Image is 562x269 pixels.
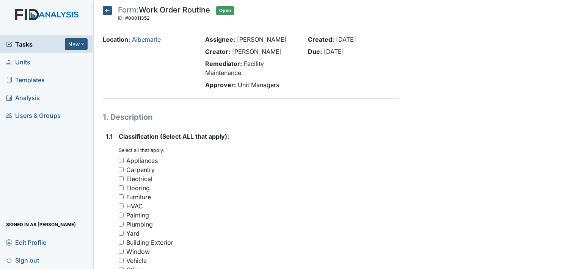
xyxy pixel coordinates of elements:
div: Yard [126,229,140,238]
strong: Assignee: [205,36,235,43]
input: Vehicle [119,258,124,263]
span: Templates [6,74,45,86]
input: Flooring [119,185,124,190]
input: Furniture [119,194,124,199]
span: Unit Managers [238,81,279,89]
input: HVAC [119,203,124,208]
span: #00011352 [125,15,149,21]
span: Users & Groups [6,109,61,121]
span: Classification (Select ALL that apply): [119,133,229,140]
span: Edit Profile [6,236,46,248]
input: Building Exterior [119,240,124,245]
div: Work Order Routine [118,6,210,23]
strong: Due: [308,48,322,55]
div: Vehicle [126,256,147,265]
div: Appliances [126,156,158,165]
div: Carpentry [126,165,155,174]
div: Flooring [126,183,150,192]
span: Units [6,56,30,68]
div: Painting [126,211,149,220]
input: Plumbing [119,222,124,227]
span: ID: [118,15,124,21]
span: Open [216,6,234,15]
strong: Approver: [205,81,236,89]
h1: 1. Description [103,111,399,123]
input: Carpentry [119,167,124,172]
span: Form: [118,5,139,14]
div: HVAC [126,202,143,211]
span: Analysis [6,92,40,103]
strong: Creator: [205,48,230,55]
input: Painting [119,213,124,217]
span: [DATE] [336,36,356,43]
span: Sign out [6,254,39,266]
div: Plumbing [126,220,153,229]
strong: Location: [103,36,130,43]
label: 1.1 [106,132,113,141]
input: Window [119,249,124,254]
a: Tasks [6,40,65,49]
div: Window [126,247,150,256]
input: Electrical [119,176,124,181]
div: Building Exterior [126,238,173,247]
small: Select all that apply: [119,147,165,153]
button: New [65,38,88,50]
a: Albemarle [132,36,161,43]
input: Yard [119,231,124,236]
span: [PERSON_NAME] [237,36,287,43]
div: Electrical [126,174,152,183]
strong: Remediator: [205,60,242,67]
input: Appliances [119,158,124,163]
strong: Created: [308,36,334,43]
span: [PERSON_NAME] [232,48,282,55]
span: Signed in as [PERSON_NAME] [6,219,76,230]
div: Furniture [126,192,151,202]
span: [DATE] [324,48,344,55]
